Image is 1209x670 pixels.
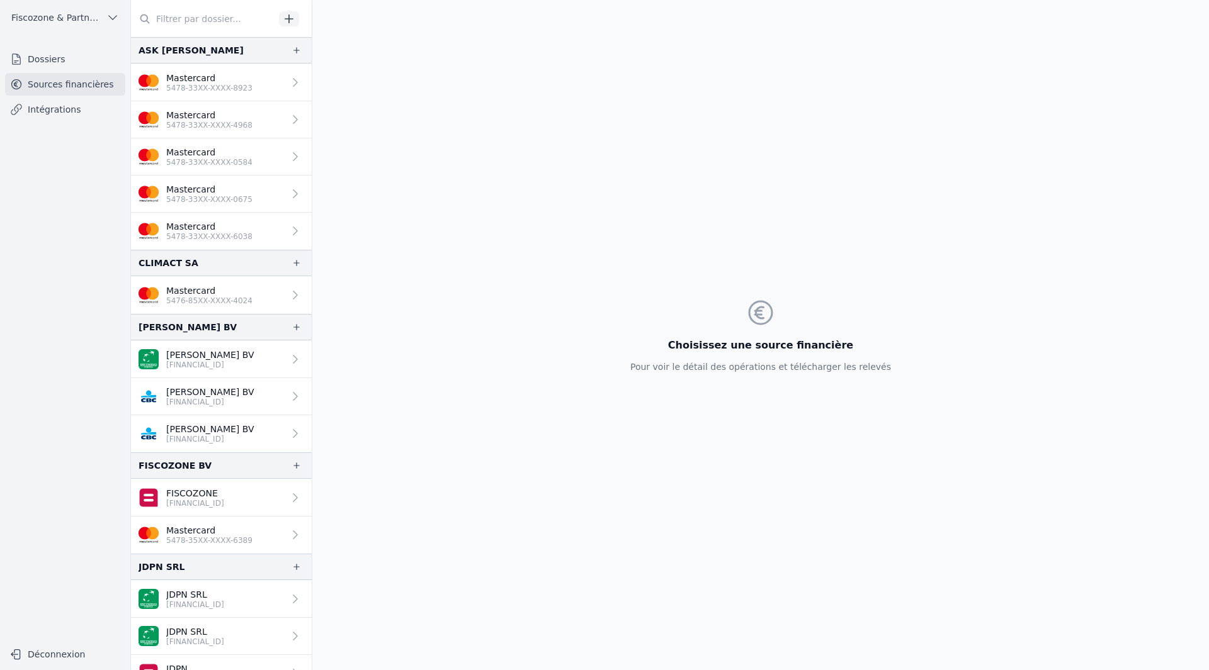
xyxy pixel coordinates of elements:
p: JDPN SRL [166,625,224,638]
p: 5478-33XX-XXXX-4968 [166,120,253,130]
p: [FINANCIAL_ID] [166,600,224,610]
span: Fiscozone & Partners BV [11,11,101,24]
a: Mastercard 5478-33XX-XXXX-0675 [131,176,312,213]
a: Intégrations [5,98,125,121]
p: [PERSON_NAME] BV [166,349,254,361]
img: imageedit_2_6530439554.png [139,147,159,167]
img: imageedit_2_6530439554.png [139,184,159,204]
p: [PERSON_NAME] BV [166,386,254,398]
img: BNP_BE_BUSINESS_GEBABEBB.png [139,626,159,646]
p: [FINANCIAL_ID] [166,397,254,407]
p: [PERSON_NAME] BV [166,423,254,435]
p: [FINANCIAL_ID] [166,434,254,444]
p: 5478-33XX-XXXX-0584 [166,157,253,167]
a: Mastercard 5478-35XX-XXXX-6389 [131,516,312,554]
p: [FINANCIAL_ID] [166,498,224,508]
a: FISCOZONE [FINANCIAL_ID] [131,479,312,516]
p: 5476-85XX-XXXX-4024 [166,296,253,306]
input: Filtrer par dossier... [131,8,275,30]
div: JDPN SRL [139,559,184,574]
a: Sources financières [5,73,125,96]
a: JDPN SRL [FINANCIAL_ID] [131,618,312,655]
a: [PERSON_NAME] BV [FINANCIAL_ID] [131,415,312,452]
a: Mastercard 5478-33XX-XXXX-8923 [131,64,312,101]
div: CLIMACT SA [139,255,198,271]
img: CBC_CREGBEBB.png [139,423,159,444]
a: Mastercard 5476-85XX-XXXX-4024 [131,276,312,314]
a: Mastercard 5478-33XX-XXXX-0584 [131,138,312,176]
img: imageedit_2_6530439554.png [139,285,159,305]
a: [PERSON_NAME] BV [FINANCIAL_ID] [131,340,312,378]
img: CBC_CREGBEBB.png [139,386,159,406]
p: 5478-33XX-XXXX-0675 [166,194,253,204]
p: 5478-33XX-XXXX-8923 [166,83,253,93]
a: [PERSON_NAME] BV [FINANCIAL_ID] [131,378,312,415]
a: Mastercard 5478-33XX-XXXX-6038 [131,213,312,250]
img: imageedit_2_6530439554.png [139,109,159,130]
button: Déconnexion [5,644,125,664]
p: [FINANCIAL_ID] [166,637,224,647]
p: Mastercard [166,524,253,537]
img: BNP_BE_BUSINESS_GEBABEBB.png [139,349,159,369]
div: [PERSON_NAME] BV [139,320,237,335]
a: JDPN SRL [FINANCIAL_ID] [131,580,312,618]
div: FISCOZONE BV [139,458,212,473]
p: Mastercard [166,109,253,121]
p: 5478-35XX-XXXX-6389 [166,535,253,545]
p: JDPN SRL [166,588,224,601]
a: Dossiers [5,48,125,70]
p: Mastercard [166,146,253,159]
p: Mastercard [166,284,253,297]
div: ASK [PERSON_NAME] [139,43,244,58]
img: imageedit_2_6530439554.png [139,221,159,241]
p: FISCOZONE [166,487,224,500]
p: Mastercard [166,183,253,196]
img: imageedit_2_6530439554.png [139,72,159,92]
a: Mastercard 5478-33XX-XXXX-4968 [131,101,312,138]
p: Mastercard [166,220,253,233]
img: imageedit_2_6530439554.png [139,525,159,545]
p: Pour voir le détail des opérations et télécharger les relevés [630,360,891,373]
p: 5478-33XX-XXXX-6038 [166,232,253,242]
img: belfius.png [139,488,159,508]
button: Fiscozone & Partners BV [5,8,125,28]
h3: Choisissez une source financière [630,338,891,353]
p: Mastercard [166,72,253,84]
p: [FINANCIAL_ID] [166,360,254,370]
img: BNP_BE_BUSINESS_GEBABEBB.png [139,589,159,609]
